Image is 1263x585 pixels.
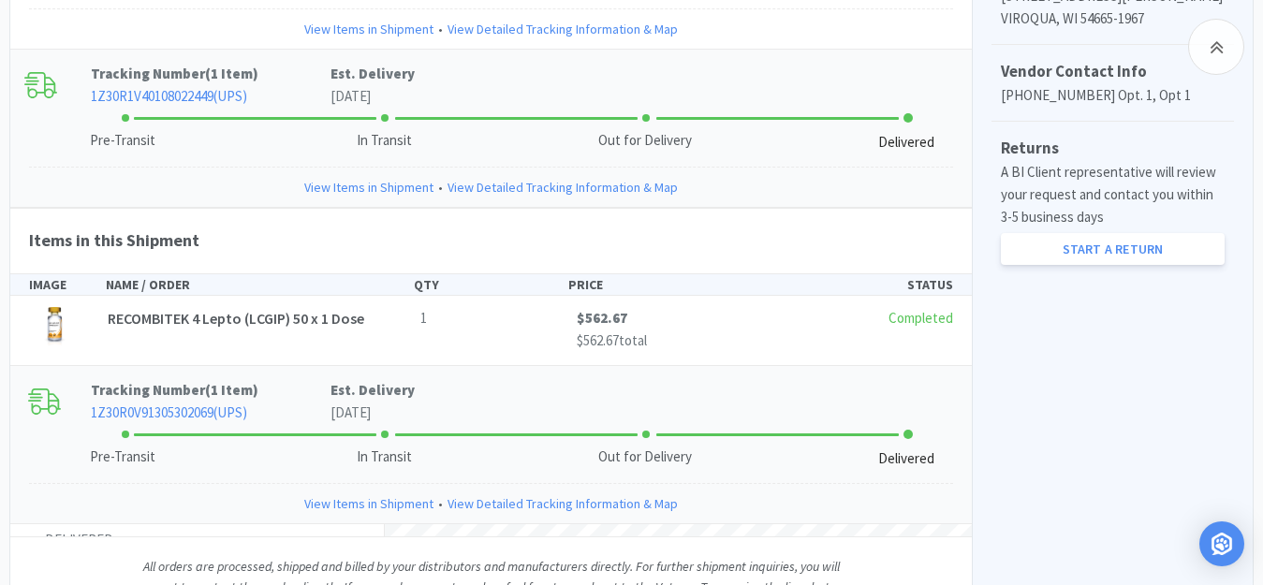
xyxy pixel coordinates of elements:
[304,19,433,39] a: View Items in Shipment
[357,446,412,468] div: In Transit
[211,65,253,82] span: 1 Item
[1001,7,1225,30] p: VIROQUA, WI 54665-1967
[1001,84,1225,107] p: [PHONE_NUMBER] Opt. 1, Opt 1
[568,274,723,295] div: PRICE
[1001,233,1225,265] a: Start a Return
[1199,521,1244,566] div: Open Intercom Messenger
[211,381,253,399] span: 1 Item
[1001,161,1225,228] p: A BI Client representative will review your request and contact you within 3-5 business days
[91,87,247,105] a: 1Z30R1V40108022449(UPS)
[889,309,953,327] span: Completed
[304,177,433,197] a: View Items in Shipment
[90,446,155,468] div: Pre-Transit
[577,309,627,327] span: $562.67
[29,274,106,295] div: IMAGE
[304,493,433,514] a: View Items in Shipment
[29,307,81,348] img: 3afd7ed81325424cb9e3a211cbe436fc_487006.png
[91,379,331,402] p: Tracking Number ( )
[722,274,953,295] div: STATUS
[878,448,934,470] div: Delivered
[106,274,414,295] div: NAME / ORDER
[108,309,364,328] span: RECOMBITEK 4 Lepto (LCGIP) 50 x 1 Dose
[577,329,718,352] p: total
[91,63,331,85] p: Tracking Number ( )
[433,19,448,39] span: •
[448,177,678,197] a: View Detailed Tracking Information & Map
[433,177,448,197] span: •
[10,209,972,273] h4: Items in this Shipment
[91,403,247,421] a: 1Z30R0V91305302069(UPS)
[90,130,155,152] div: Pre-Transit
[330,402,415,424] p: [DATE]
[577,331,619,349] span: $562.67
[330,379,415,402] p: Est. Delivery
[330,63,415,85] p: Est. Delivery
[414,274,568,295] div: QTY
[330,85,415,108] p: [DATE]
[448,493,678,514] a: View Detailed Tracking Information & Map
[357,130,412,152] div: In Transit
[420,307,562,329] p: 1
[448,19,678,39] a: View Detailed Tracking Information & Map
[1001,59,1225,84] h5: Vendor Contact Info
[878,132,934,154] div: Delivered
[598,446,692,468] div: Out for Delivery
[1001,136,1225,161] h5: Returns
[433,493,448,514] span: •
[45,529,379,551] p: DELIVERED
[598,130,692,152] div: Out for Delivery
